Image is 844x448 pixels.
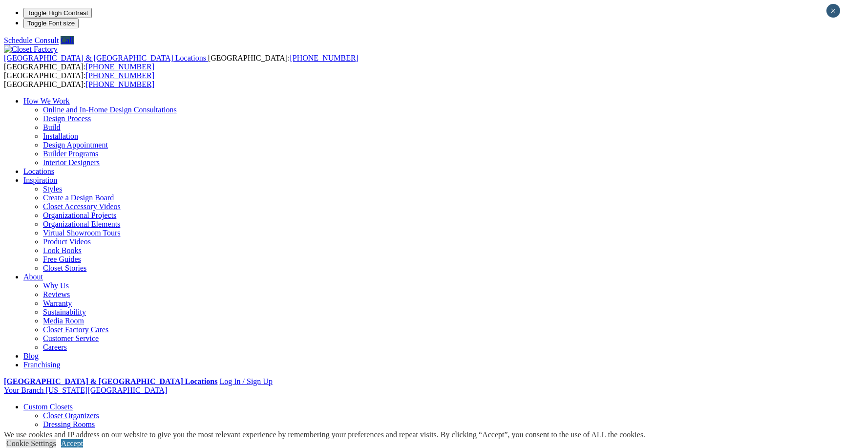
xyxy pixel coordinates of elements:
a: Accept [61,439,83,448]
a: Closet Stories [43,264,86,272]
a: Custom Closets [23,403,73,411]
a: Organizational Projects [43,211,116,219]
a: Design Process [43,114,91,123]
span: [GEOGRAPHIC_DATA]: [GEOGRAPHIC_DATA]: [4,71,154,88]
a: Builder Programs [43,149,98,158]
a: [PHONE_NUMBER] [86,80,154,88]
a: Reviews [43,290,70,299]
div: We use cookies and IP address on our website to give you the most relevant experience by remember... [4,430,645,439]
a: Finesse Systems [43,429,94,437]
span: Your Branch [4,386,43,394]
a: Your Branch [US_STATE][GEOGRAPHIC_DATA] [4,386,167,394]
a: Interior Designers [43,158,100,167]
a: Closet Factory Cares [43,325,108,334]
a: [GEOGRAPHIC_DATA] & [GEOGRAPHIC_DATA] Locations [4,377,217,385]
a: Sustainability [43,308,86,316]
a: Installation [43,132,78,140]
a: Create a Design Board [43,193,114,202]
a: Warranty [43,299,72,307]
a: Product Videos [43,237,91,246]
a: Closet Accessory Videos [43,202,121,211]
span: Toggle Font size [27,20,75,27]
button: Toggle Font size [23,18,79,28]
span: [GEOGRAPHIC_DATA] & [GEOGRAPHIC_DATA] Locations [4,54,206,62]
a: Cookie Settings [6,439,56,448]
a: Dressing Rooms [43,420,95,428]
a: Organizational Elements [43,220,120,228]
span: [US_STATE][GEOGRAPHIC_DATA] [45,386,167,394]
a: Customer Service [43,334,99,342]
a: How We Work [23,97,70,105]
a: Media Room [43,317,84,325]
a: Online and In-Home Design Consultations [43,106,177,114]
a: [PHONE_NUMBER] [86,63,154,71]
a: Closet Organizers [43,411,99,420]
a: Log In / Sign Up [219,377,272,385]
a: Free Guides [43,255,81,263]
a: Schedule Consult [4,36,59,44]
img: Closet Factory [4,45,58,54]
a: [GEOGRAPHIC_DATA] & [GEOGRAPHIC_DATA] Locations [4,54,208,62]
a: Build [43,123,61,131]
span: [GEOGRAPHIC_DATA]: [GEOGRAPHIC_DATA]: [4,54,359,71]
span: Toggle High Contrast [27,9,88,17]
a: Look Books [43,246,82,255]
a: Virtual Showroom Tours [43,229,121,237]
button: Toggle High Contrast [23,8,92,18]
button: Close [826,4,840,18]
a: [PHONE_NUMBER] [86,71,154,80]
a: Inspiration [23,176,57,184]
a: Why Us [43,281,69,290]
a: About [23,273,43,281]
a: Blog [23,352,39,360]
a: Franchising [23,361,61,369]
a: Styles [43,185,62,193]
a: [PHONE_NUMBER] [290,54,358,62]
a: Design Appointment [43,141,108,149]
a: Careers [43,343,67,351]
a: Locations [23,167,54,175]
a: Call [61,36,74,44]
